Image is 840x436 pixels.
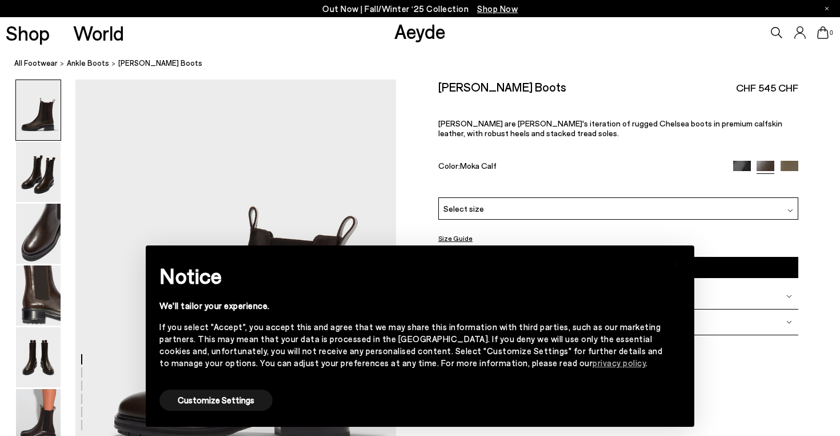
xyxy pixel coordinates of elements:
[159,261,662,291] h2: Notice
[16,327,61,387] img: Jack Chelsea Boots - Image 5
[829,30,834,36] span: 0
[16,204,61,264] img: Jack Chelsea Boots - Image 3
[477,3,518,14] span: Navigate to /collections/new-in
[73,23,124,43] a: World
[6,23,50,43] a: Shop
[14,57,58,69] a: All Footwear
[438,118,782,138] span: [PERSON_NAME] are [PERSON_NAME]'s iteration of rugged Chelsea boots in premium calfskin leather, ...
[438,80,566,94] h2: [PERSON_NAME] Boots
[14,48,840,80] nav: breadcrumb
[159,300,662,312] div: We'll tailor your experience.
[118,57,202,69] span: [PERSON_NAME] Boots
[787,208,793,213] img: svg%3E
[662,249,690,276] button: Close this notice
[438,231,473,245] button: Size Guide
[786,294,792,299] img: svg%3E
[443,203,484,215] span: Select size
[16,142,61,202] img: Jack Chelsea Boots - Image 2
[67,57,109,69] a: ankle boots
[67,58,109,68] span: ankle boots
[736,81,798,95] span: CHF 545 CHF
[16,265,61,326] img: Jack Chelsea Boots - Image 4
[438,161,722,174] div: Color:
[16,80,61,140] img: Jack Chelsea Boots - Image 1
[593,358,646,368] a: privacy policy
[159,321,662,369] div: If you select "Accept", you accept this and agree that we may share this information with third p...
[817,26,829,39] a: 0
[786,319,792,325] img: svg%3E
[460,161,497,171] span: Moka Calf
[394,19,446,43] a: Aeyde
[672,254,680,271] span: ×
[322,2,518,16] p: Out Now | Fall/Winter ‘25 Collection
[159,390,273,411] button: Customize Settings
